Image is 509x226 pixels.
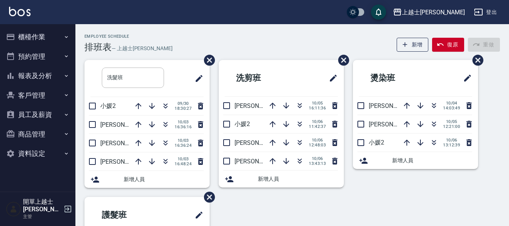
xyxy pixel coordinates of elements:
input: 排版標題 [102,68,164,88]
span: [PERSON_NAME]12 [235,139,287,146]
span: 12:21:00 [443,124,460,129]
span: 新增人員 [258,175,338,183]
h6: — 上越士[PERSON_NAME] [112,45,173,52]
span: [PERSON_NAME]8 [369,102,417,109]
button: 新增 [397,38,429,52]
span: 修改班表的標題 [458,69,472,87]
span: 18:30:27 [175,106,192,111]
span: 16:36:24 [175,143,192,148]
button: 上越士[PERSON_NAME] [390,5,468,20]
h3: 排班表 [84,42,112,52]
img: Logo [9,7,31,16]
span: 09/30 [175,101,192,106]
span: 12:48:03 [309,143,326,148]
span: 10/06 [309,138,326,143]
span: 小媛2 [369,139,384,146]
span: 16:36:16 [175,125,192,129]
span: 小媛2 [235,120,250,128]
img: Person [6,201,21,217]
span: 修改班表的標題 [324,69,338,87]
h5: 開單上越士[PERSON_NAME] [23,198,61,213]
span: 10/05 [309,101,326,106]
h2: Employee Schedule [84,34,173,39]
span: 新增人員 [392,157,472,165]
span: 新增人員 [124,175,204,183]
div: 上越士[PERSON_NAME] [402,8,465,17]
button: 員工及薪資 [3,105,72,125]
span: [PERSON_NAME]8 [235,102,283,109]
span: 刪除班表 [333,49,350,71]
span: 10/05 [443,119,460,124]
button: 報表及分析 [3,66,72,86]
button: 櫃檯作業 [3,27,72,47]
button: 客戶管理 [3,86,72,105]
span: 14:03:49 [443,106,460,111]
h2: 燙染班 [359,65,432,92]
span: 11:42:37 [309,124,326,129]
p: 主管 [23,213,61,220]
span: 16:48:24 [175,161,192,166]
span: 刪除班表 [467,49,484,71]
button: 登出 [471,5,500,19]
span: 10/04 [443,101,460,106]
span: [PERSON_NAME]12 [100,158,152,165]
button: 預約管理 [3,47,72,66]
span: 10/06 [443,138,460,143]
button: 復原 [432,38,464,52]
span: 10/03 [175,120,192,125]
span: 刪除班表 [198,49,216,71]
span: 16:11:36 [309,106,326,111]
span: 刪除班表 [198,186,216,208]
span: 小媛2 [100,102,116,109]
div: 新增人員 [353,152,478,169]
span: [PERSON_NAME]12 [369,121,421,128]
span: 10/06 [309,119,326,124]
button: save [371,5,386,20]
button: 商品管理 [3,125,72,144]
span: 13:12:39 [443,143,460,148]
div: 新增人員 [219,171,344,188]
span: [PERSON_NAME]8 [100,140,149,147]
span: 修改班表的標題 [190,69,204,88]
span: 10/03 [175,138,192,143]
button: 資料設定 [3,144,72,163]
span: [PERSON_NAME]12 [235,158,287,165]
span: [PERSON_NAME]12 [100,121,152,128]
div: 新增人員 [84,171,210,188]
span: 13:43:13 [309,161,326,166]
h2: 洗剪班 [225,65,298,92]
span: 修改班表的標題 [190,206,204,224]
span: 10/06 [309,156,326,161]
span: 10/03 [175,157,192,161]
